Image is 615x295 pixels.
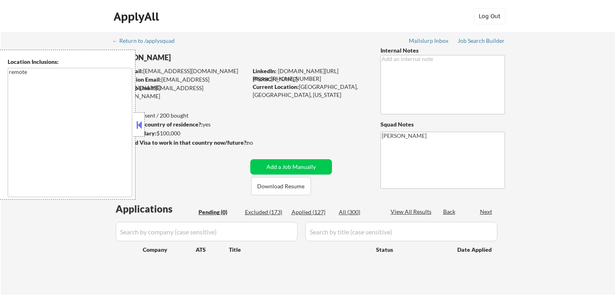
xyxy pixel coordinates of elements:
div: All (300) [339,208,379,216]
input: Search by title (case sensitive) [305,222,497,241]
div: Mailslurp Inbox [409,38,449,44]
strong: LinkedIn: [253,67,277,74]
div: Location Inclusions: [8,58,132,66]
div: $100,000 [113,129,247,137]
div: Pending (0) [199,208,239,216]
div: no [247,139,270,147]
a: Mailslurp Inbox [409,38,449,46]
strong: Phone: [253,75,271,82]
div: Job Search Builder [458,38,505,44]
div: [EMAIL_ADDRESS][DOMAIN_NAME] [114,76,247,91]
div: [PHONE_NUMBER] [253,75,367,83]
button: Add a Job Manually [250,159,332,175]
button: Log Out [473,8,506,24]
div: Internal Notes [380,46,505,55]
button: Download Resume [251,177,311,195]
div: yes [113,120,245,129]
div: Company [143,246,196,254]
div: [EMAIL_ADDRESS][DOMAIN_NAME] [113,84,247,100]
div: Title [229,246,368,254]
strong: Will need Visa to work in that country now/future?: [113,139,248,146]
div: Excluded (173) [245,208,285,216]
div: ATS [196,246,229,254]
div: Back [443,208,456,216]
div: ← Return to /applysquad [112,38,182,44]
div: ApplyAll [114,10,161,23]
div: [GEOGRAPHIC_DATA], [GEOGRAPHIC_DATA], [US_STATE] [253,83,367,99]
div: Date Applied [457,246,493,254]
div: [PERSON_NAME] [113,53,279,63]
div: Squad Notes [380,120,505,129]
div: View All Results [391,208,434,216]
div: Applications [116,204,196,214]
div: Status [376,242,446,257]
a: [DOMAIN_NAME][URL][PERSON_NAME] [253,67,338,82]
a: Job Search Builder [458,38,505,46]
strong: Can work in country of residence?: [113,121,203,128]
strong: Current Location: [253,83,299,90]
input: Search by company (case sensitive) [116,222,298,241]
a: ← Return to /applysquad [112,38,182,46]
div: 127 sent / 200 bought [113,112,247,120]
div: [EMAIL_ADDRESS][DOMAIN_NAME] [114,67,247,75]
div: Applied (127) [292,208,332,216]
div: Next [480,208,493,216]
